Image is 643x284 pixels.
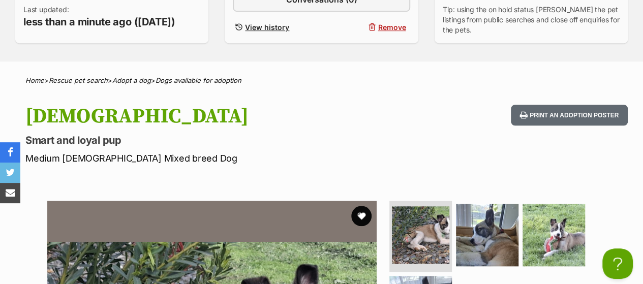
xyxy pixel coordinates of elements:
[25,151,393,165] p: Medium [DEMOGRAPHIC_DATA] Mixed breed Dog
[25,105,393,128] h1: [DEMOGRAPHIC_DATA]
[443,5,620,35] p: Tip: using the on hold status [PERSON_NAME] the pet listings from public searches and close off e...
[156,76,241,84] a: Dogs available for adoption
[456,204,518,266] img: Photo of Bodhi
[25,133,393,147] p: Smart and loyal pup
[245,22,289,33] span: View history
[392,206,449,264] img: Photo of Bodhi
[602,248,633,279] iframe: Help Scout Beacon - Open
[112,76,151,84] a: Adopt a dog
[25,76,44,84] a: Home
[511,105,628,125] button: Print an adoption poster
[351,206,372,226] button: favourite
[378,22,406,33] span: Remove
[233,20,317,35] a: View history
[49,76,108,84] a: Rescue pet search
[523,204,585,266] img: Photo of Bodhi
[23,5,175,29] p: Last updated:
[325,20,410,35] button: Remove
[23,15,175,29] span: less than a minute ago ([DATE])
